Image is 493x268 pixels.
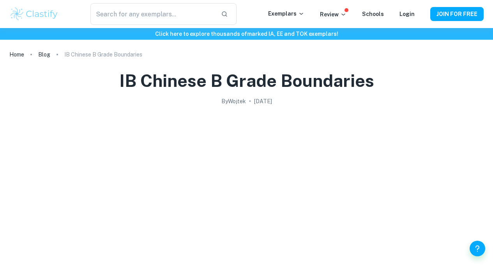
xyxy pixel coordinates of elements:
img: Clastify logo [9,6,59,22]
p: • [249,97,251,106]
a: Schools [362,11,384,17]
h2: [DATE] [254,97,272,106]
img: IB Chinese B Grade Boundaries cover image [91,109,403,264]
p: IB Chinese B Grade Boundaries [64,50,142,59]
h2: By Wojtek [221,97,246,106]
h1: IB Chinese B Grade Boundaries [119,69,374,92]
button: Help and Feedback [470,241,485,256]
button: JOIN FOR FREE [430,7,484,21]
a: Login [399,11,415,17]
input: Search for any exemplars... [90,3,215,25]
p: Exemplars [268,9,304,18]
p: Review [320,10,346,19]
a: Home [9,49,24,60]
h6: Click here to explore thousands of marked IA, EE and TOK exemplars ! [2,30,491,38]
a: Blog [38,49,50,60]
